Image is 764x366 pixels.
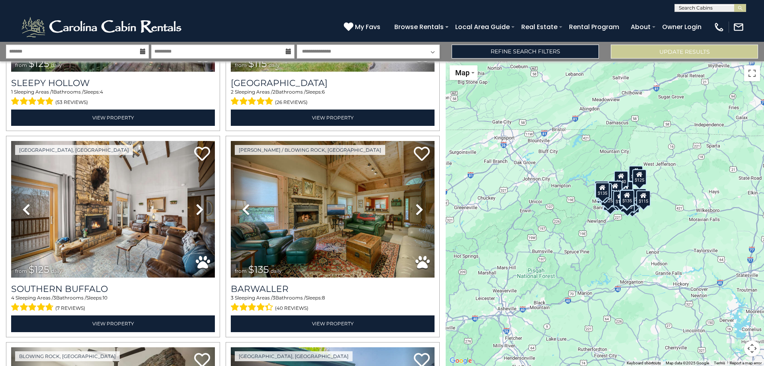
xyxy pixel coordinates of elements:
[452,45,599,59] a: Refine Search Filters
[248,264,269,275] span: $135
[598,183,612,199] div: $125
[627,360,661,366] button: Keyboard shortcuts
[614,171,628,187] div: $140
[594,180,609,196] div: $125
[231,88,435,108] div: Sleeping Areas / Bathrooms / Sleeps:
[231,295,234,301] span: 3
[455,69,470,77] span: Map
[517,20,561,34] a: Real Estate
[15,268,27,274] span: from
[390,20,448,34] a: Browse Rentals
[620,190,634,206] div: $135
[235,268,247,274] span: from
[666,361,709,365] span: Map data ©2025 Google
[627,20,655,34] a: About
[611,45,758,59] button: Update Results
[322,89,325,95] span: 6
[55,303,85,313] span: (7 reviews)
[248,58,267,69] span: $115
[100,89,103,95] span: 4
[744,65,760,81] button: Toggle fullscreen view
[451,20,514,34] a: Local Area Guide
[273,295,275,301] span: 3
[733,22,744,33] img: mail-regular-white.png
[620,189,634,205] div: $120
[275,97,308,108] span: (26 reviews)
[231,284,435,294] a: Barwaller
[625,197,639,213] div: $125
[11,88,215,108] div: Sleeping Areas / Bathrooms / Sleeps:
[603,195,618,211] div: $140
[15,145,133,155] a: [GEOGRAPHIC_DATA], [GEOGRAPHIC_DATA]
[11,294,215,313] div: Sleeping Areas / Bathrooms / Sleeps:
[269,62,280,68] span: daily
[744,341,760,356] button: Map camera controls
[565,20,623,34] a: Rental Program
[20,15,185,39] img: White-1-2.png
[52,89,53,95] span: 1
[11,315,215,332] a: View Property
[450,65,477,80] button: Change map style
[231,315,435,332] a: View Property
[595,182,610,198] div: $135
[322,295,325,301] span: 8
[11,110,215,126] a: View Property
[194,146,210,163] a: Add to favorites
[620,190,634,206] div: $125
[231,294,435,313] div: Sleeping Areas / Bathrooms / Sleeps:
[11,295,14,301] span: 4
[610,191,625,207] div: $145
[601,190,615,206] div: $125
[658,20,706,34] a: Owner Login
[714,361,725,365] a: Terms (opens in new tab)
[355,22,380,32] span: My Favs
[55,97,88,108] span: (53 reviews)
[15,62,27,68] span: from
[11,284,215,294] a: Southern Buffalo
[231,78,435,88] a: [GEOGRAPHIC_DATA]
[608,181,622,197] div: $115
[613,190,628,206] div: $125
[231,141,435,278] img: thumbnail_163260986.jpeg
[231,110,435,126] a: View Property
[51,62,62,68] span: daily
[603,195,617,211] div: $140
[271,268,282,274] span: daily
[632,169,647,185] div: $125
[620,196,635,212] div: $145
[51,268,62,274] span: daily
[231,78,435,88] h3: Summit Haven
[632,188,647,204] div: $130
[103,295,107,301] span: 10
[11,89,13,95] span: 1
[275,303,308,313] span: (40 reviews)
[629,166,643,182] div: $110
[448,356,474,366] img: Google
[29,264,49,275] span: $125
[11,141,215,278] img: thumbnail_168135373.jpeg
[231,89,234,95] span: 2
[15,351,120,361] a: Blowing Rock, [GEOGRAPHIC_DATA]
[29,58,49,69] span: $125
[713,22,725,33] img: phone-regular-white.png
[235,62,247,68] span: from
[344,22,382,32] a: My Favs
[53,295,56,301] span: 3
[636,190,651,206] div: $115
[11,78,215,88] a: Sleepy Hollow
[730,361,762,365] a: Report a map error
[235,145,385,155] a: [PERSON_NAME] / Blowing Rock, [GEOGRAPHIC_DATA]
[273,89,275,95] span: 2
[448,356,474,366] a: Open this area in Google Maps (opens a new window)
[414,146,430,163] a: Add to favorites
[235,351,353,361] a: [GEOGRAPHIC_DATA], [GEOGRAPHIC_DATA]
